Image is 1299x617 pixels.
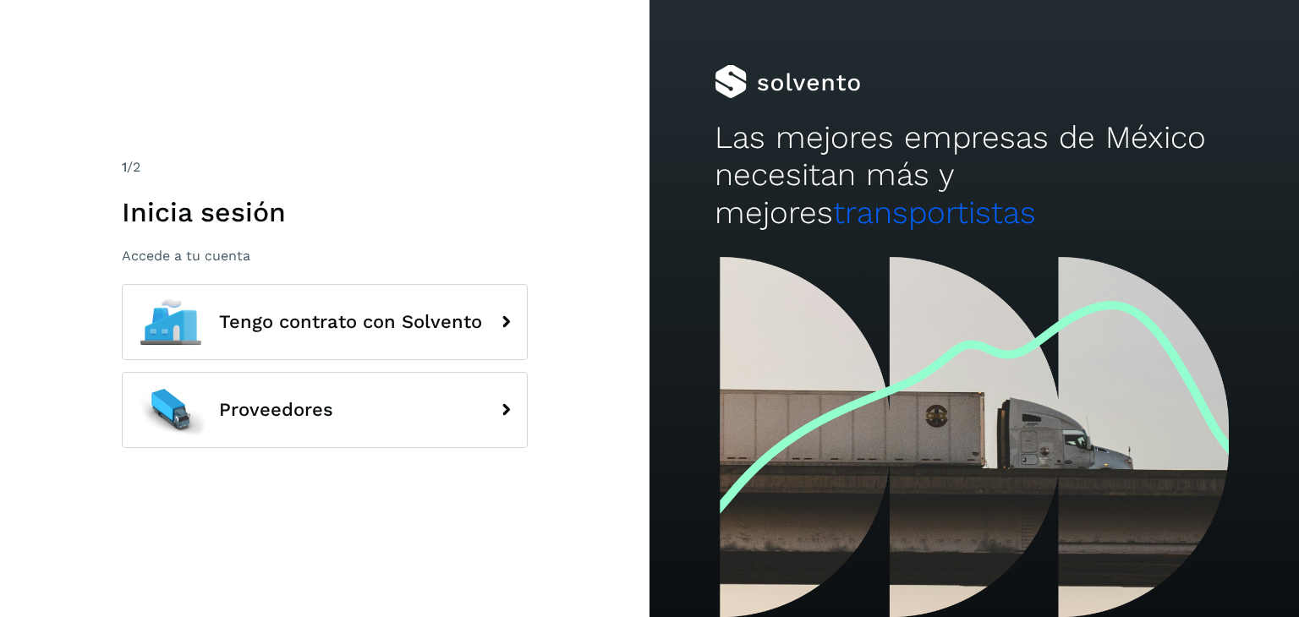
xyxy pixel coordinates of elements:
div: /2 [122,157,528,177]
p: Accede a tu cuenta [122,248,528,264]
span: 1 [122,159,127,175]
button: Tengo contrato con Solvento [122,284,528,360]
span: transportistas [833,194,1036,231]
button: Proveedores [122,372,528,448]
h1: Inicia sesión [122,196,528,228]
h2: Las mejores empresas de México necesitan más y mejores [715,119,1234,232]
span: Proveedores [219,400,333,420]
span: Tengo contrato con Solvento [219,312,482,332]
